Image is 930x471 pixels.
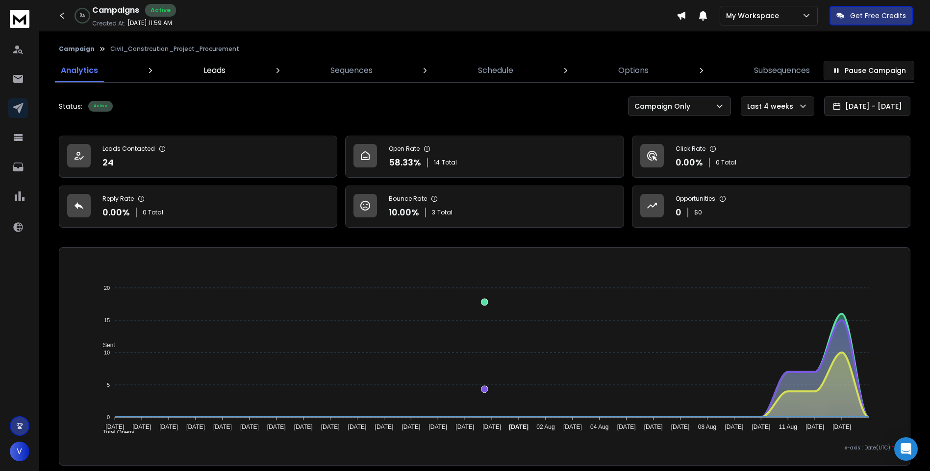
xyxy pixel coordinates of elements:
[10,442,29,461] button: V
[726,11,783,21] p: My Workspace
[644,424,663,430] tspan: [DATE]
[694,209,702,216] p: $ 0
[850,11,906,21] p: Get Free Credits
[61,65,98,76] p: Analytics
[824,96,910,116] button: [DATE] - [DATE]
[428,424,447,430] tspan: [DATE]
[375,424,393,430] tspan: [DATE]
[829,6,913,25] button: Get Free Credits
[894,437,918,461] div: Open Intercom Messenger
[105,424,124,430] tspan: [DATE]
[716,159,736,166] p: 0 Total
[671,424,690,430] tspan: [DATE]
[127,19,172,27] p: [DATE] 11:59 AM
[482,424,501,430] tspan: [DATE]
[805,424,824,430] tspan: [DATE]
[186,424,205,430] tspan: [DATE]
[590,424,608,430] tspan: 04 Aug
[107,382,110,388] tspan: 5
[455,424,474,430] tspan: [DATE]
[779,424,797,430] tspan: 11 Aug
[634,101,694,111] p: Campaign Only
[92,4,139,16] h1: Campaigns
[330,65,373,76] p: Sequences
[509,424,528,430] tspan: [DATE]
[145,4,176,17] div: Active
[472,59,519,82] a: Schedule
[10,10,29,28] img: logo
[748,59,816,82] a: Subsequences
[240,424,259,430] tspan: [DATE]
[203,65,226,76] p: Leads
[59,45,95,53] button: Campaign
[432,209,435,216] span: 3
[725,424,744,430] tspan: [DATE]
[102,195,134,203] p: Reply Rate
[747,101,797,111] p: Last 4 weeks
[434,159,440,166] span: 14
[389,206,419,219] p: 10.00 %
[563,424,582,430] tspan: [DATE]
[676,206,681,219] p: 0
[345,136,624,178] a: Open Rate58.33%14Total
[110,45,239,53] p: Civil_Constrcution_Project_Procurement
[754,65,810,76] p: Subsequences
[325,59,378,82] a: Sequences
[402,424,420,430] tspan: [DATE]
[267,424,286,430] tspan: [DATE]
[676,145,705,153] p: Click Rate
[80,13,85,19] p: 0 %
[59,101,82,111] p: Status:
[104,350,110,355] tspan: 10
[321,424,340,430] tspan: [DATE]
[632,136,910,178] a: Click Rate0.00%0 Total
[96,429,134,436] span: Total Opens
[198,59,231,82] a: Leads
[59,136,337,178] a: Leads Contacted24
[96,342,115,349] span: Sent
[698,424,716,430] tspan: 08 Aug
[824,61,914,80] button: Pause Campaign
[612,59,654,82] a: Options
[345,186,624,228] a: Bounce Rate10.00%3Total
[88,101,113,112] div: Active
[55,59,104,82] a: Analytics
[442,159,457,166] span: Total
[389,156,421,169] p: 58.33 %
[102,156,114,169] p: 24
[132,424,151,430] tspan: [DATE]
[294,424,313,430] tspan: [DATE]
[752,424,771,430] tspan: [DATE]
[617,424,636,430] tspan: [DATE]
[832,424,851,430] tspan: [DATE]
[676,156,703,169] p: 0.00 %
[104,285,110,291] tspan: 20
[478,65,513,76] p: Schedule
[213,424,232,430] tspan: [DATE]
[159,424,178,430] tspan: [DATE]
[143,209,163,216] p: 0 Total
[59,186,337,228] a: Reply Rate0.00%0 Total
[107,414,110,420] tspan: 0
[102,206,130,219] p: 0.00 %
[437,209,452,216] span: Total
[676,195,715,203] p: Opportunities
[104,317,110,323] tspan: 15
[348,424,367,430] tspan: [DATE]
[389,145,420,153] p: Open Rate
[536,424,554,430] tspan: 02 Aug
[632,186,910,228] a: Opportunities0$0
[102,145,155,153] p: Leads Contacted
[618,65,649,76] p: Options
[75,444,894,451] p: x-axis : Date(UTC)
[389,195,427,203] p: Bounce Rate
[92,20,126,27] p: Created At:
